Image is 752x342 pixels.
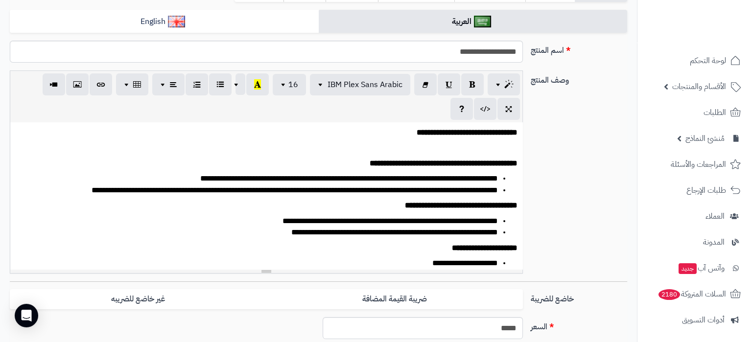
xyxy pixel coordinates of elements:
[527,41,631,56] label: اسم المنتج
[643,308,746,332] a: أدوات التسويق
[672,80,726,93] span: الأقسام والمنتجات
[527,70,631,86] label: وصف المنتج
[705,209,725,223] span: العملاء
[643,256,746,280] a: وآتس آبجديد
[168,16,185,27] img: English
[690,54,726,68] span: لوحة التحكم
[704,106,726,119] span: الطلبات
[10,10,319,34] a: English
[671,158,726,171] span: المراجعات والأسئلة
[703,235,725,249] span: المدونة
[643,282,746,306] a: السلات المتروكة2180
[643,153,746,176] a: المراجعات والأسئلة
[643,49,746,72] a: لوحة التحكم
[682,313,725,327] span: أدوات التسويق
[643,205,746,228] a: العملاء
[643,101,746,124] a: الطلبات
[686,183,726,197] span: طلبات الإرجاع
[15,304,38,327] div: Open Intercom Messenger
[658,289,680,300] span: 2180
[527,289,631,305] label: خاضع للضريبة
[328,79,402,91] span: IBM Plex Sans Arabic
[10,289,266,309] label: غير خاضع للضريبه
[310,74,410,95] button: IBM Plex Sans Arabic
[273,74,306,95] button: 16
[527,317,631,333] label: السعر
[685,132,725,145] span: مُنشئ النماذج
[679,263,697,274] span: جديد
[266,289,523,309] label: ضريبة القيمة المضافة
[474,16,491,27] img: العربية
[288,79,298,91] span: 16
[319,10,628,34] a: العربية
[685,26,743,47] img: logo-2.png
[643,230,746,254] a: المدونة
[658,287,726,301] span: السلات المتروكة
[678,261,725,275] span: وآتس آب
[643,179,746,202] a: طلبات الإرجاع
